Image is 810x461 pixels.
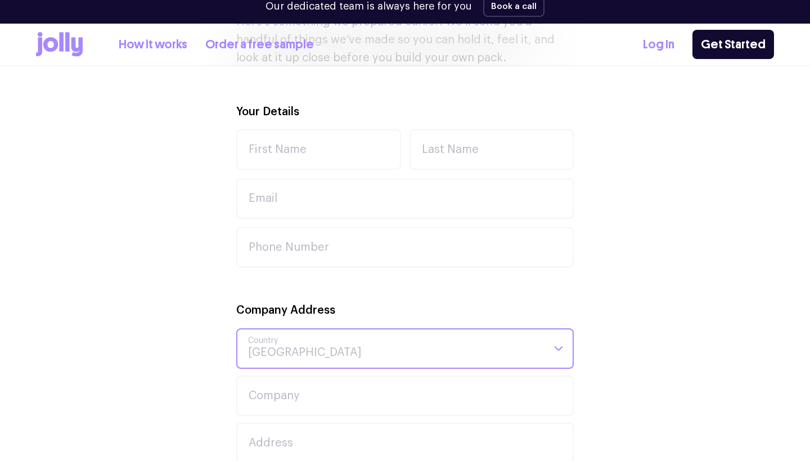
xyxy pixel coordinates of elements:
[247,329,543,368] input: Search for option
[236,328,574,369] div: Search for option
[205,35,314,53] a: Order a free sample
[119,35,187,53] a: How it works
[692,30,774,59] a: Get Started
[236,302,335,319] label: Company Address
[236,104,299,120] label: Your Details
[643,35,674,53] a: Log In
